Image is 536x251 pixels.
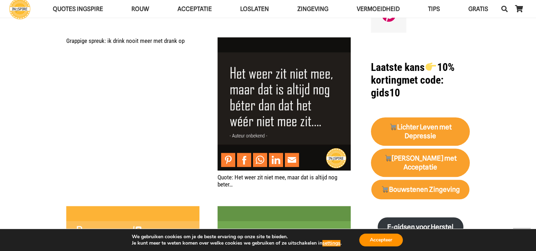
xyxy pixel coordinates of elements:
[385,155,391,161] img: 🛒
[387,223,453,231] strong: E-gidsen voor Herstel
[371,180,469,199] a: 🛒Bouwstenen Zingeving
[221,153,237,167] li: Pinterest
[177,5,212,12] span: Acceptatie
[513,228,531,246] a: Terug naar top
[371,117,470,146] a: 🛒Lichter Leven met Depressie
[218,174,337,188] a: Quote: Het weer zit niet mee, maar dat is altijd nog beter…
[428,5,440,12] span: TIPS
[468,5,488,12] span: GRATIS
[425,61,436,72] img: 👉
[390,123,396,130] img: 🛒
[384,154,457,171] strong: [PERSON_NAME] met Acceptatie
[237,153,251,167] a: Share to Facebook
[357,5,400,12] span: VERMOEIDHEID
[218,37,351,171] img: Quote: Het weer zit niet mee, maar dat is altijd nog beter dat het wéér niet mee zit...
[269,153,283,167] a: Share to LinkedIn
[132,234,342,240] p: We gebruiken cookies om je de beste ervaring op onze site te bieden.
[253,153,269,167] li: WhatsApp
[240,5,269,12] span: Loslaten
[378,217,463,237] a: E-gidsen voor Herstel
[218,38,351,45] a: Quote: Het weer zit niet mee, maar dat is altijd nog beter…
[131,5,149,12] span: ROUW
[285,153,299,167] a: Mail to Email This
[269,153,285,167] li: LinkedIn
[221,153,235,167] a: Pin to Pinterest
[371,149,470,177] a: 🛒[PERSON_NAME] met Acceptatie
[237,153,253,167] li: Facebook
[297,5,328,12] span: Zingeving
[66,207,199,214] a: Citaat: De cursus Omgaan met Teleurstellingen gaat wederom niet door…!
[389,123,452,140] strong: Lichter Leven met Depressie
[218,207,351,214] a: Spreuk: Ik ben niet perfecd, wat is daar mis mee
[382,186,388,193] img: 🛒
[359,234,403,246] button: Accepteer
[322,240,340,246] button: settings
[132,240,342,246] p: Je kunt meer te weten komen over welke cookies we gebruiken of ze uitschakelen in .
[66,37,185,44] a: Grappige spreuk: ik drink nooit meer met drank op
[285,153,301,167] li: Email This
[253,153,267,167] a: Share to WhatsApp
[381,185,460,194] strong: Bouwstenen Zingeving
[371,61,470,99] h1: met code: gids10
[371,61,454,86] strong: Laatste kans 10% korting
[53,5,103,12] span: QUOTES INGSPIRE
